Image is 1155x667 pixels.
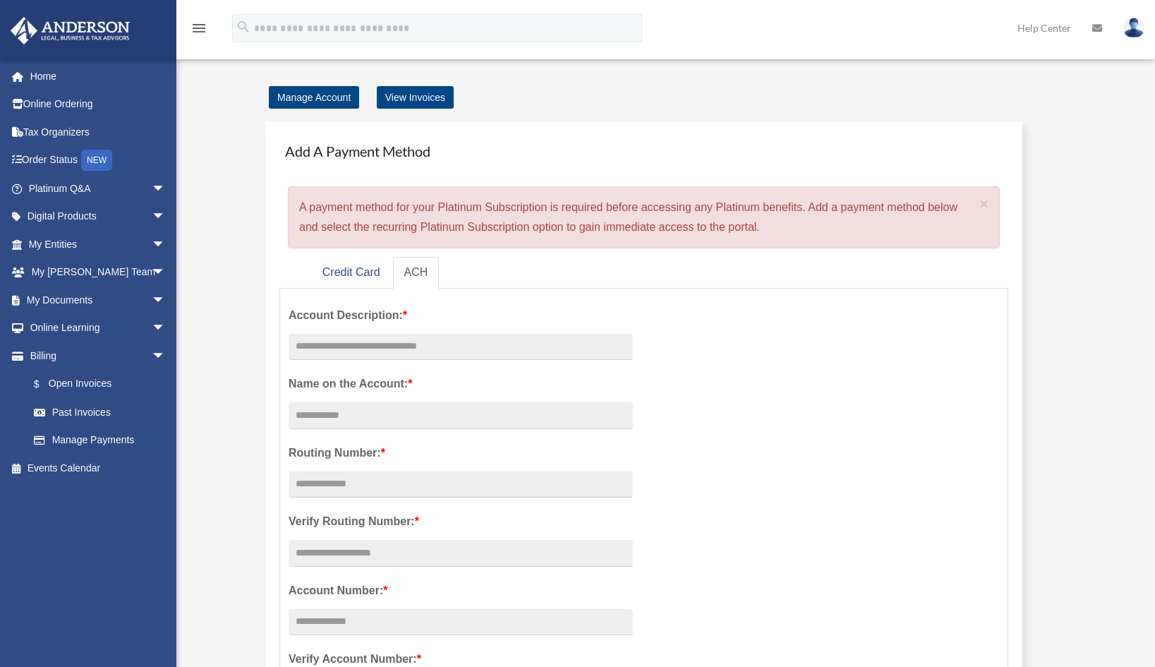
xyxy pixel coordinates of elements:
a: Billingarrow_drop_down [10,342,187,370]
div: A payment method for your Platinum Subscription is required before accessing any Platinum benefit... [288,186,1000,248]
label: Account Description: [289,306,633,325]
div: NEW [81,150,112,171]
a: Past Invoices [20,398,187,426]
a: My Documentsarrow_drop_down [10,286,187,314]
a: Events Calendar [10,454,187,482]
a: Online Ordering [10,90,187,119]
label: Routing Number: [289,443,633,463]
a: Home [10,62,187,90]
label: Verify Routing Number: [289,512,633,531]
span: × [980,196,989,212]
a: Credit Card [311,257,392,289]
a: Order StatusNEW [10,146,187,175]
a: Manage Account [269,86,359,109]
i: search [236,19,251,35]
a: Digital Productsarrow_drop_down [10,203,187,231]
a: menu [191,25,207,37]
h4: Add A Payment Method [279,136,1008,167]
span: arrow_drop_down [152,286,180,315]
label: Account Number: [289,581,633,601]
a: Platinum Q&Aarrow_drop_down [10,174,187,203]
a: Manage Payments [20,426,180,455]
i: menu [191,20,207,37]
img: User Pic [1123,18,1144,38]
a: My Entitiesarrow_drop_down [10,230,187,258]
span: arrow_drop_down [152,342,180,371]
a: ACH [393,257,440,289]
span: $ [42,375,49,393]
img: Anderson Advisors Platinum Portal [6,17,134,44]
a: $Open Invoices [20,370,187,399]
span: arrow_drop_down [152,314,180,343]
a: My [PERSON_NAME] Teamarrow_drop_down [10,258,187,287]
a: Online Learningarrow_drop_down [10,314,187,342]
button: Close [980,196,989,211]
span: arrow_drop_down [152,230,180,259]
span: arrow_drop_down [152,174,180,203]
a: Tax Organizers [10,118,187,146]
label: Name on the Account: [289,374,633,394]
span: arrow_drop_down [152,258,180,287]
span: arrow_drop_down [152,203,180,232]
a: View Invoices [377,86,454,109]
